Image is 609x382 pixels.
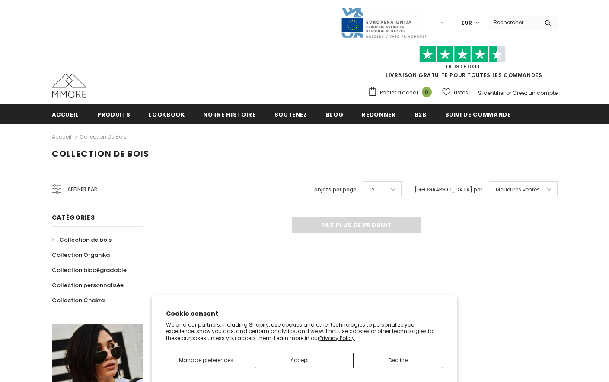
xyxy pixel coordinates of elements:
[203,104,255,124] a: Notre histoire
[52,251,110,259] span: Collection Organika
[326,104,344,124] a: Blog
[506,89,511,97] span: or
[368,50,558,79] span: LIVRAISON GRATUITE POUR TOUTES LES COMMANDES
[166,353,246,368] button: Manage preferences
[513,89,558,97] a: Créez un compte
[166,321,443,342] p: We and our partners, including Shopify, use cookies and other technologies to personalize your ex...
[274,110,307,119] span: soutenez
[370,185,375,194] span: 12
[362,104,395,124] a: Redonner
[52,104,79,124] a: Accueil
[52,281,124,289] span: Collection personnalisée
[97,104,130,124] a: Produits
[319,334,355,342] a: Privacy Policy
[52,293,105,308] a: Collection Chakra
[496,185,540,194] span: Meilleures ventes
[179,356,233,364] span: Manage preferences
[341,19,427,26] a: Javni Razpis
[59,236,112,244] span: Collection de bois
[415,185,482,194] label: [GEOGRAPHIC_DATA] par
[353,353,443,368] button: Decline
[454,88,468,97] span: Listes
[442,85,468,100] a: Listes
[52,232,112,247] a: Collection de bois
[445,104,511,124] a: Suivi de commande
[341,7,427,39] img: Javni Razpis
[80,133,127,140] a: Collection de bois
[445,110,511,119] span: Suivi de commande
[52,148,150,160] span: Collection de bois
[415,110,427,119] span: B2B
[166,309,443,318] h2: Cookie consent
[52,132,71,142] a: Accueil
[462,19,472,27] span: EUR
[274,104,307,124] a: soutenez
[52,247,110,262] a: Collection Organika
[52,74,86,98] img: Cas MMORE
[368,86,436,99] a: Panier d'achat 0
[362,110,395,119] span: Redonner
[67,185,97,194] span: Affiner par
[380,88,418,97] span: Panier d'achat
[52,110,79,119] span: Accueil
[52,278,124,293] a: Collection personnalisée
[97,110,130,119] span: Produits
[415,104,427,124] a: B2B
[478,89,505,97] a: S'identifier
[488,16,538,29] input: Search Site
[52,262,127,278] a: Collection biodégradable
[326,110,344,119] span: Blog
[149,110,185,119] span: Lookbook
[203,110,255,119] span: Notre histoire
[422,87,432,97] span: 0
[255,353,344,368] button: Accept
[445,63,481,70] a: TrustPilot
[314,185,357,194] label: objets par page
[419,46,506,63] img: Faites confiance aux étoiles pilotes
[52,213,95,222] span: Catégories
[149,104,185,124] a: Lookbook
[52,266,127,274] span: Collection biodégradable
[52,296,105,304] span: Collection Chakra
